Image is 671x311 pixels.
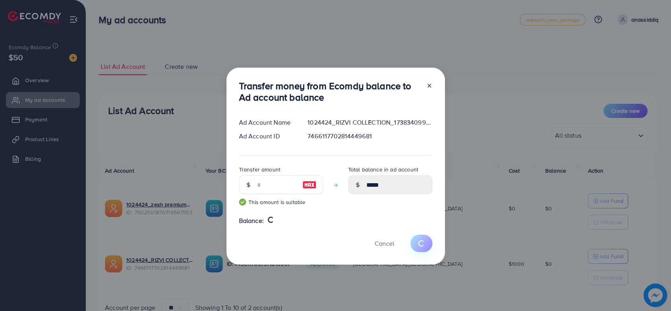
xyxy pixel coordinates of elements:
img: guide [239,199,246,206]
label: Total balance in ad account [348,166,418,173]
label: Transfer amount [239,166,280,173]
h3: Transfer money from Ecomdy balance to Ad account balance [239,80,420,103]
small: This amount is suitable [239,198,323,206]
span: Cancel [375,239,394,248]
div: 7466117702814449681 [301,132,438,141]
button: Cancel [365,235,404,252]
span: Balance: [239,216,264,225]
div: Ad Account ID [233,132,301,141]
div: Ad Account Name [233,118,301,127]
div: 1024424_RIZVI COLLECTION_1738340999943 [301,118,438,127]
img: image [302,180,316,190]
